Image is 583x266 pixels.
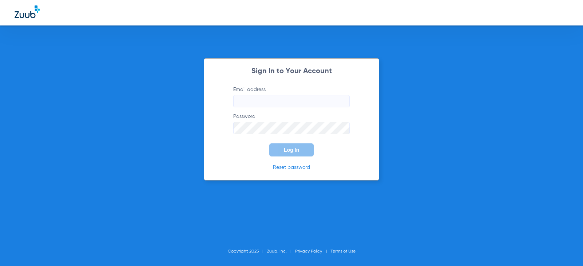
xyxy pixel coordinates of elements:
[228,248,267,255] li: Copyright 2025
[233,86,350,107] label: Email address
[267,248,295,255] li: Zuub, Inc.
[233,95,350,107] input: Email address
[330,249,356,254] a: Terms of Use
[233,113,350,134] label: Password
[222,68,361,75] h2: Sign In to Your Account
[15,5,40,18] img: Zuub Logo
[269,143,314,156] button: Log In
[273,165,310,170] a: Reset password
[284,147,299,153] span: Log In
[233,122,350,134] input: Password
[295,249,322,254] a: Privacy Policy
